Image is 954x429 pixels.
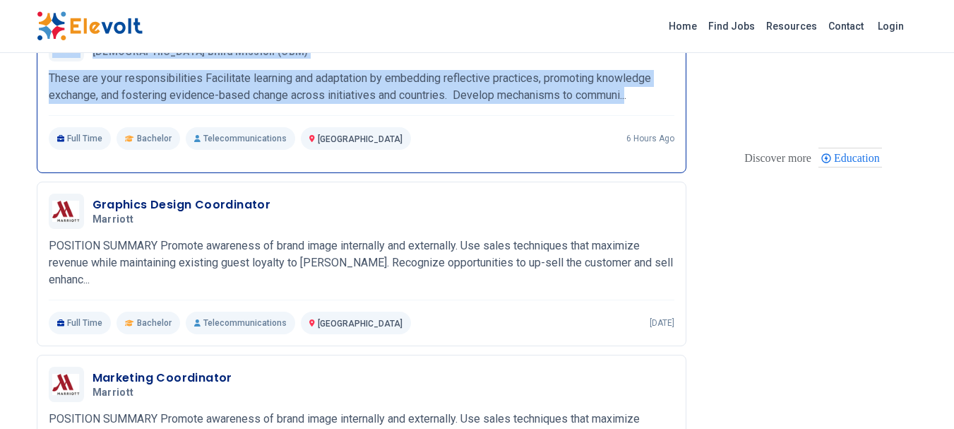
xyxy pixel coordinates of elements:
a: Resources [761,15,823,37]
p: Telecommunications [186,312,295,334]
h3: Graphics Design Coordinator [93,196,271,213]
iframe: Chat Widget [883,361,954,429]
p: [DATE] [650,317,674,329]
p: POSITION SUMMARY Promote awareness of brand image internally and externally. Use sales techniques... [49,237,674,288]
div: These are topics related to the article that might interest you [744,148,811,168]
p: 6 hours ago [626,133,674,144]
span: [GEOGRAPHIC_DATA] [318,134,403,144]
img: Marriott [52,374,81,395]
div: Education [818,148,882,168]
span: Marriott [93,387,134,399]
a: Login [869,12,912,40]
p: Telecommunications [186,127,295,150]
span: Bachelor [137,133,172,144]
p: Full Time [49,312,112,334]
a: Christian Blind Mission (CBM)Learning And Adaptation Specialist[DEMOGRAPHIC_DATA] Blind Mission (... [49,26,674,150]
h3: Marketing Coordinator [93,370,232,387]
span: Marriott [93,213,134,226]
span: [GEOGRAPHIC_DATA] [318,319,403,329]
img: Elevolt [37,11,143,41]
img: Marriott [52,201,81,222]
a: Home [663,15,703,37]
a: MarriottGraphics Design CoordinatorMarriottPOSITION SUMMARY Promote awareness of brand image inte... [49,194,674,334]
p: These are your responsibilities Facilitate learning and adaptation by embedding reflective practi... [49,70,674,104]
span: Education [834,152,884,164]
a: Contact [823,15,869,37]
span: Bachelor [137,317,172,329]
p: Full Time [49,127,112,150]
a: Find Jobs [703,15,761,37]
